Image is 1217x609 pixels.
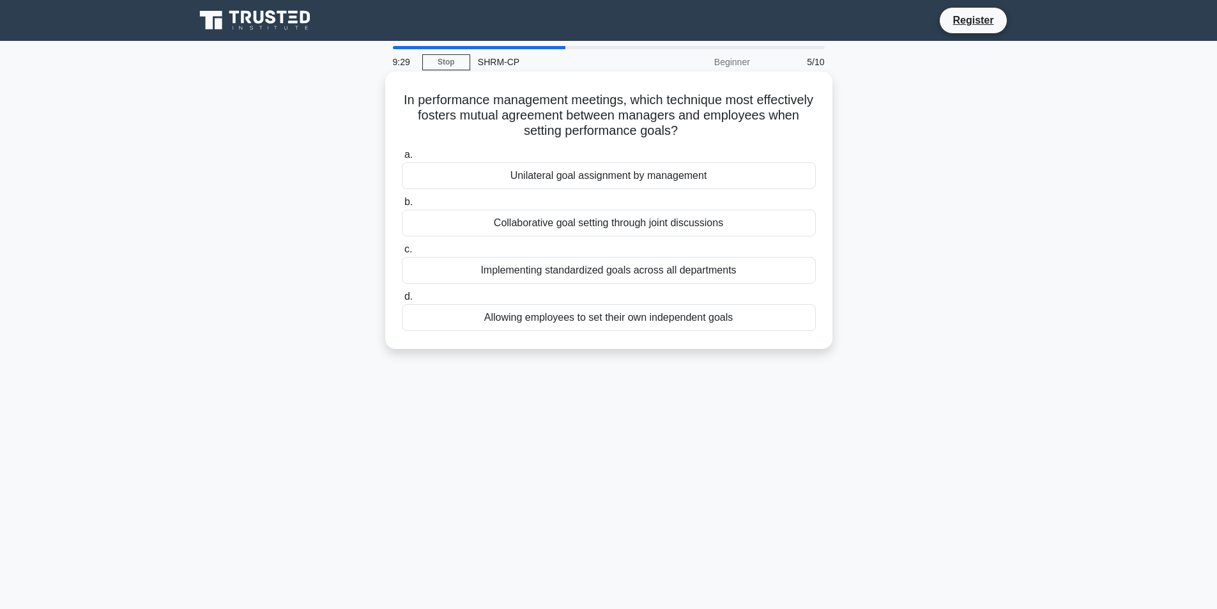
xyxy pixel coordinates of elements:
[470,49,646,75] div: SHRM-CP
[422,54,470,70] a: Stop
[404,291,413,302] span: d.
[402,257,816,284] div: Implementing standardized goals across all departments
[402,162,816,189] div: Unilateral goal assignment by management
[404,149,413,160] span: a.
[401,92,817,139] h5: In performance management meetings, which technique most effectively fosters mutual agreement bet...
[945,12,1001,28] a: Register
[404,243,412,254] span: c.
[385,49,422,75] div: 9:29
[758,49,832,75] div: 5/10
[404,196,413,207] span: b.
[646,49,758,75] div: Beginner
[402,210,816,236] div: Collaborative goal setting through joint discussions
[402,304,816,331] div: Allowing employees to set their own independent goals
